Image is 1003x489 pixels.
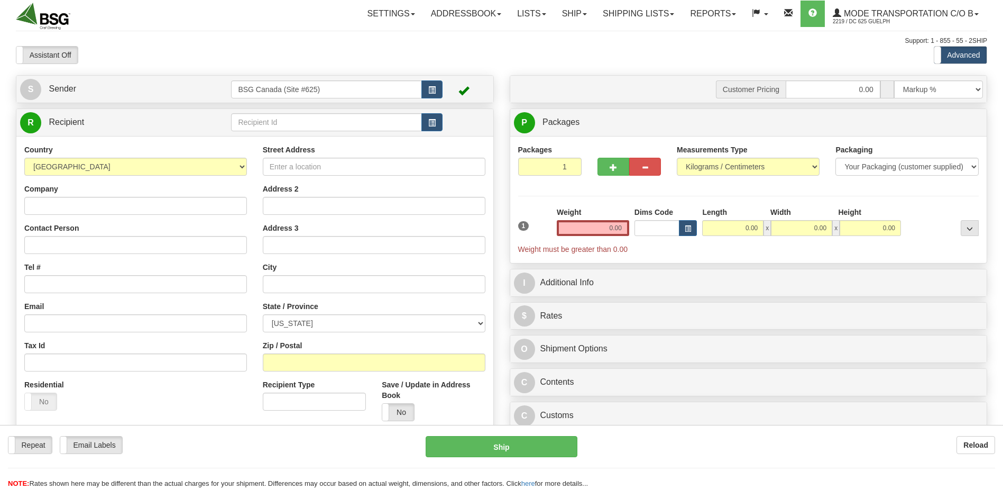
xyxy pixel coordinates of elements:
[677,144,748,155] label: Measurements Type
[382,379,485,401] label: Save / Update in Address Book
[838,207,861,218] label: Height
[231,80,421,98] input: Sender Id
[514,405,535,427] span: C
[514,305,983,327] a: $Rates
[979,191,1002,298] iframe: chat widget
[514,338,983,360] a: OShipment Options
[423,1,510,27] a: Addressbook
[518,245,628,253] span: Weight must be greater than 0.00
[521,479,535,487] a: here
[263,301,318,312] label: State / Province
[263,340,302,351] label: Zip / Postal
[961,220,979,236] div: ...
[263,158,485,176] input: Enter a location
[702,207,727,218] label: Length
[60,437,122,454] label: Email Labels
[963,441,988,449] b: Reload
[382,404,414,421] label: No
[841,9,973,18] span: Mode Transportation c/o B
[514,112,535,133] span: P
[24,144,53,155] label: Country
[20,78,231,100] a: S Sender
[231,113,421,131] input: Recipient Id
[514,112,983,133] a: P Packages
[20,112,41,133] span: R
[25,393,57,410] label: No
[263,184,299,194] label: Address 2
[16,3,70,30] img: logo2219.jpg
[24,340,45,351] label: Tax Id
[514,272,983,294] a: IAdditional Info
[20,79,41,100] span: S
[518,144,553,155] label: Packages
[557,207,581,218] label: Weight
[20,112,208,133] a: R Recipient
[24,301,44,312] label: Email
[634,207,673,218] label: Dims Code
[24,379,64,390] label: Residential
[518,221,529,231] span: 1
[835,144,872,155] label: Packaging
[554,1,595,27] a: Ship
[509,1,554,27] a: Lists
[682,1,744,27] a: Reports
[426,436,577,457] button: Ship
[49,117,84,126] span: Recipient
[825,1,987,27] a: Mode Transportation c/o B 2219 / DC 625 Guelph
[263,379,315,390] label: Recipient Type
[832,220,840,236] span: x
[934,47,987,64] label: Advanced
[8,479,29,487] span: NOTE:
[263,262,277,273] label: City
[542,117,579,126] span: Packages
[24,184,58,194] label: Company
[514,273,535,294] span: I
[514,339,535,360] span: O
[8,437,52,454] label: Repeat
[16,37,987,46] div: Support: 1 - 855 - 55 - 2SHIP
[763,220,771,236] span: x
[24,262,41,273] label: Tel #
[263,223,299,233] label: Address 3
[716,80,786,98] span: Customer Pricing
[770,207,791,218] label: Width
[956,436,995,454] button: Reload
[833,16,912,27] span: 2219 / DC 625 Guelph
[514,305,535,327] span: $
[360,1,423,27] a: Settings
[24,223,79,233] label: Contact Person
[263,144,315,155] label: Street Address
[595,1,682,27] a: Shipping lists
[514,372,983,393] a: CContents
[514,405,983,427] a: CCustoms
[49,84,76,93] span: Sender
[514,372,535,393] span: C
[16,47,78,64] label: Assistant Off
